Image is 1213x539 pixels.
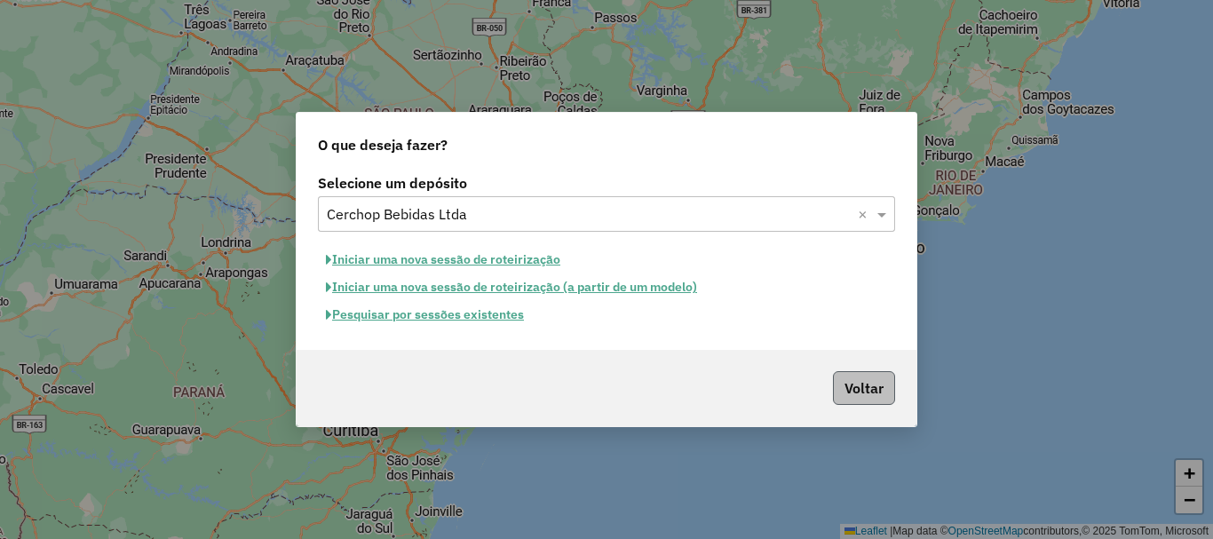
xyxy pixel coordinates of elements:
[858,203,873,225] span: Clear all
[833,371,895,405] button: Voltar
[318,246,568,273] button: Iniciar uma nova sessão de roteirização
[318,134,448,155] span: O que deseja fazer?
[318,273,705,301] button: Iniciar uma nova sessão de roteirização (a partir de um modelo)
[318,301,532,329] button: Pesquisar por sessões existentes
[318,172,895,194] label: Selecione um depósito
